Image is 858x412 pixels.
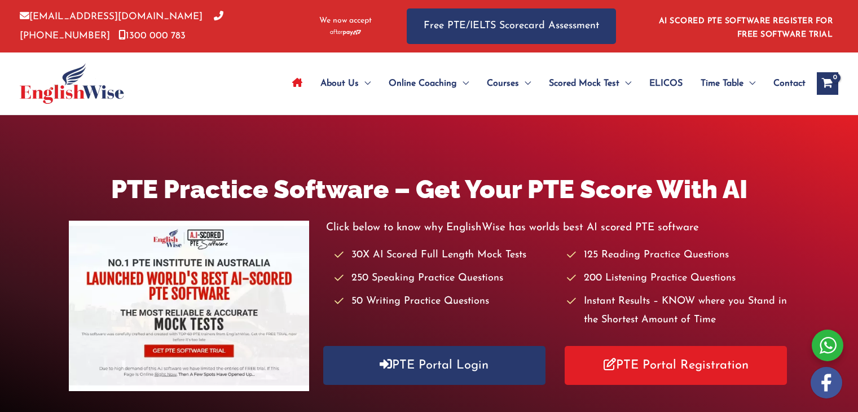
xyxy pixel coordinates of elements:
[649,64,683,103] span: ELICOS
[69,172,790,207] h1: PTE Practice Software – Get Your PTE Score With AI
[319,15,372,27] span: We now accept
[567,292,789,330] li: Instant Results – KNOW where you Stand in the Shortest Amount of Time
[335,269,557,288] li: 250 Speaking Practice Questions
[811,367,842,398] img: white-facebook.png
[764,64,806,103] a: Contact
[20,63,124,104] img: cropped-ew-logo
[640,64,692,103] a: ELICOS
[323,346,545,385] a: PTE Portal Login
[487,64,519,103] span: Courses
[549,64,619,103] span: Scored Mock Test
[359,64,371,103] span: Menu Toggle
[817,72,838,95] a: View Shopping Cart, empty
[652,8,838,45] aside: Header Widget 1
[407,8,616,44] a: Free PTE/IELTS Scorecard Assessment
[567,269,789,288] li: 200 Listening Practice Questions
[335,292,557,311] li: 50 Writing Practice Questions
[619,64,631,103] span: Menu Toggle
[692,64,764,103] a: Time TableMenu Toggle
[567,246,789,265] li: 125 Reading Practice Questions
[320,64,359,103] span: About Us
[118,31,186,41] a: 1300 000 783
[773,64,806,103] span: Contact
[659,17,833,39] a: AI SCORED PTE SOFTWARE REGISTER FOR FREE SOFTWARE TRIAL
[457,64,469,103] span: Menu Toggle
[20,12,223,40] a: [PHONE_NUMBER]
[335,246,557,265] li: 30X AI Scored Full Length Mock Tests
[283,64,806,103] nav: Site Navigation: Main Menu
[743,64,755,103] span: Menu Toggle
[69,221,309,391] img: pte-institute-main
[389,64,457,103] span: Online Coaching
[540,64,640,103] a: Scored Mock TestMenu Toggle
[565,346,787,385] a: PTE Portal Registration
[330,29,361,36] img: Afterpay-Logo
[519,64,531,103] span: Menu Toggle
[20,12,203,21] a: [EMAIL_ADDRESS][DOMAIN_NAME]
[478,64,540,103] a: CoursesMenu Toggle
[701,64,743,103] span: Time Table
[380,64,478,103] a: Online CoachingMenu Toggle
[326,218,790,237] p: Click below to know why EnglishWise has worlds best AI scored PTE software
[311,64,380,103] a: About UsMenu Toggle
